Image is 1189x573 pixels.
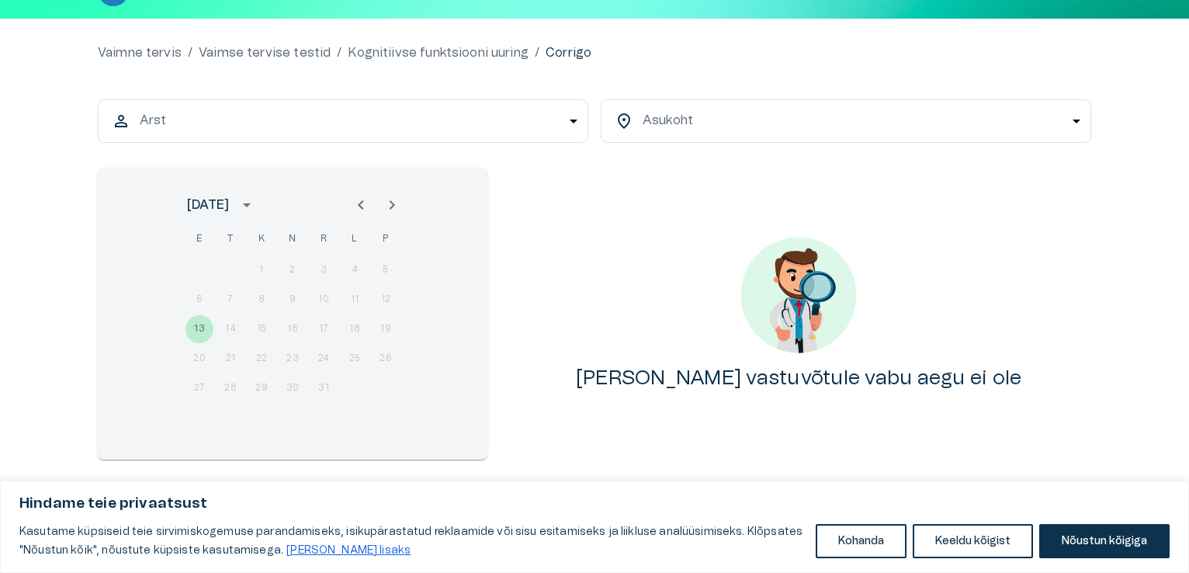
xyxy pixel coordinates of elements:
[279,224,307,255] span: neljapäev
[913,524,1033,558] button: Keeldu kõigist
[185,224,213,255] span: esmaspäev
[234,192,260,218] button: calendar view is open, switch to year view
[740,237,857,353] img: No content
[576,366,1022,391] h4: [PERSON_NAME] vastuvõtule vabu aegu ei ole
[535,43,539,62] p: /
[188,43,192,62] p: /
[187,196,229,214] div: [DATE]
[112,112,130,130] span: person
[310,224,338,255] span: reede
[79,12,102,25] span: Help
[248,224,276,255] span: kolmapäev
[376,189,407,221] button: Next month
[217,224,244,255] span: teisipäev
[546,43,591,62] p: Corrigo
[337,43,341,62] p: /
[615,112,633,130] span: location_on
[19,523,804,560] p: Kasutame küpsiseid teie sirvimiskogemuse parandamiseks, isikupärastatud reklaamide või sisu esita...
[816,524,906,558] button: Kohanda
[98,43,182,62] a: Vaimne tervis
[199,43,331,62] a: Vaimse tervise testid
[348,43,529,62] a: Kognitiivse funktsiooni uuring
[286,544,411,557] a: Loe lisaks
[341,224,369,255] span: laupäev
[372,224,400,255] span: pühapäev
[1039,524,1170,558] button: Nõustun kõigiga
[19,495,1170,513] p: Hindame teie privaatsust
